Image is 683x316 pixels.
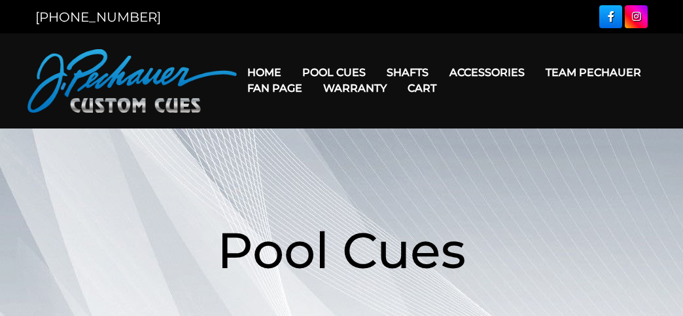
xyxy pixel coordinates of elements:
[376,56,439,89] a: Shafts
[35,9,161,25] a: [PHONE_NUMBER]
[292,56,376,89] a: Pool Cues
[27,49,237,113] img: Pechauer Custom Cues
[439,56,535,89] a: Accessories
[237,71,313,105] a: Fan Page
[313,71,397,105] a: Warranty
[217,220,466,281] span: Pool Cues
[397,71,447,105] a: Cart
[535,56,652,89] a: Team Pechauer
[237,56,292,89] a: Home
